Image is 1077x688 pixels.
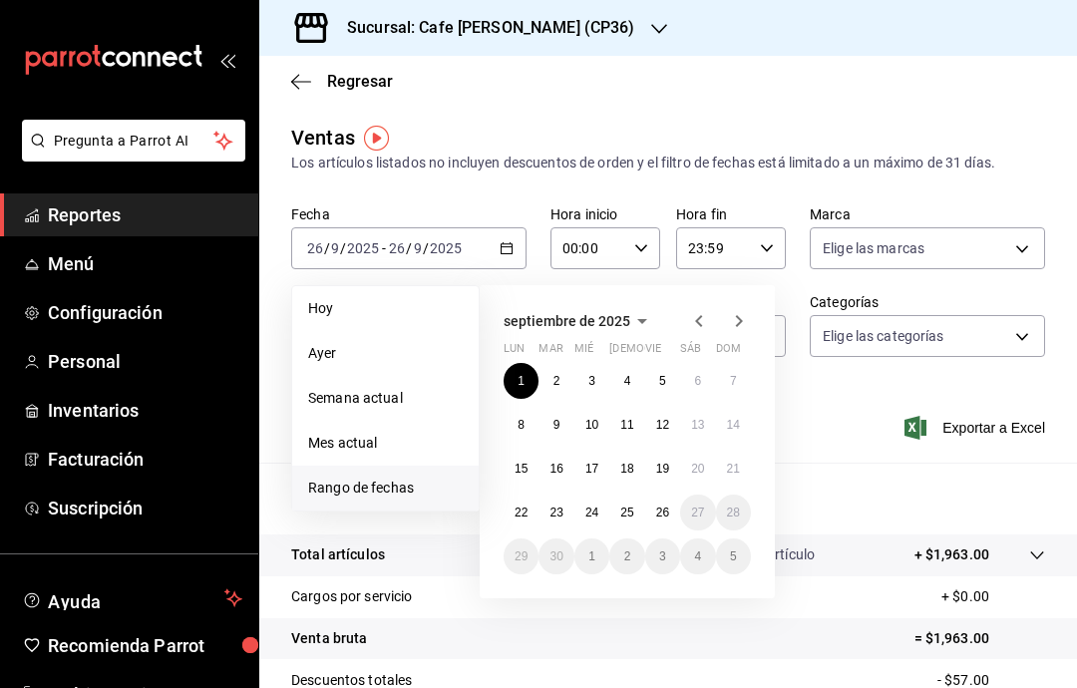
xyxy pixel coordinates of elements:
abbr: viernes [645,342,661,363]
abbr: martes [538,342,562,363]
button: 3 de septiembre de 2025 [574,363,609,399]
abbr: 11 de septiembre de 2025 [620,418,633,432]
button: 14 de septiembre de 2025 [716,407,751,443]
abbr: 2 de septiembre de 2025 [553,374,560,388]
abbr: 3 de septiembre de 2025 [588,374,595,388]
button: 28 de septiembre de 2025 [716,495,751,530]
p: = $1,963.00 [914,628,1045,649]
button: 24 de septiembre de 2025 [574,495,609,530]
button: 2 de octubre de 2025 [609,538,644,574]
abbr: 16 de septiembre de 2025 [549,462,562,476]
abbr: 4 de septiembre de 2025 [624,374,631,388]
span: Ayuda [48,586,216,610]
button: Exportar a Excel [908,416,1045,440]
abbr: 25 de septiembre de 2025 [620,506,633,519]
abbr: 30 de septiembre de 2025 [549,549,562,563]
button: 6 de septiembre de 2025 [680,363,715,399]
img: Tooltip marker [364,126,389,151]
input: -- [306,240,324,256]
span: Elige las categorías [823,326,944,346]
abbr: 8 de septiembre de 2025 [518,418,525,432]
abbr: lunes [504,342,525,363]
label: Fecha [291,207,527,221]
p: + $0.00 [941,586,1045,607]
abbr: 10 de septiembre de 2025 [585,418,598,432]
abbr: 15 de septiembre de 2025 [515,462,528,476]
button: 8 de septiembre de 2025 [504,407,538,443]
span: / [340,240,346,256]
abbr: 13 de septiembre de 2025 [691,418,704,432]
button: 4 de septiembre de 2025 [609,363,644,399]
button: Pregunta a Parrot AI [22,120,245,162]
label: Hora fin [676,207,786,221]
abbr: 26 de septiembre de 2025 [656,506,669,519]
span: Menú [48,250,242,277]
span: Mes actual [308,433,463,454]
span: Ayer [308,343,463,364]
span: Personal [48,348,242,375]
abbr: 22 de septiembre de 2025 [515,506,528,519]
button: 23 de septiembre de 2025 [538,495,573,530]
button: 16 de septiembre de 2025 [538,451,573,487]
abbr: 4 de octubre de 2025 [694,549,701,563]
input: ---- [346,240,380,256]
abbr: 27 de septiembre de 2025 [691,506,704,519]
button: 1 de octubre de 2025 [574,538,609,574]
button: 29 de septiembre de 2025 [504,538,538,574]
button: 3 de octubre de 2025 [645,538,680,574]
abbr: 6 de septiembre de 2025 [694,374,701,388]
p: Total artículos [291,544,385,565]
abbr: 28 de septiembre de 2025 [727,506,740,519]
button: 5 de septiembre de 2025 [645,363,680,399]
span: Suscripción [48,495,242,521]
button: 27 de septiembre de 2025 [680,495,715,530]
button: 17 de septiembre de 2025 [574,451,609,487]
div: Ventas [291,123,355,153]
abbr: 21 de septiembre de 2025 [727,462,740,476]
abbr: 2 de octubre de 2025 [624,549,631,563]
abbr: 19 de septiembre de 2025 [656,462,669,476]
label: Hora inicio [550,207,660,221]
abbr: 18 de septiembre de 2025 [620,462,633,476]
button: 25 de septiembre de 2025 [609,495,644,530]
abbr: domingo [716,342,741,363]
abbr: sábado [680,342,701,363]
abbr: 14 de septiembre de 2025 [727,418,740,432]
span: / [324,240,330,256]
button: 26 de septiembre de 2025 [645,495,680,530]
button: 4 de octubre de 2025 [680,538,715,574]
abbr: 7 de septiembre de 2025 [730,374,737,388]
abbr: 17 de septiembre de 2025 [585,462,598,476]
div: Los artículos listados no incluyen descuentos de orden y el filtro de fechas está limitado a un m... [291,153,1045,173]
span: Configuración [48,299,242,326]
button: 5 de octubre de 2025 [716,538,751,574]
button: 30 de septiembre de 2025 [538,538,573,574]
abbr: 5 de octubre de 2025 [730,549,737,563]
span: Facturación [48,446,242,473]
span: Recomienda Parrot [48,632,242,659]
p: Venta bruta [291,628,367,649]
input: -- [388,240,406,256]
input: -- [413,240,423,256]
button: 22 de septiembre de 2025 [504,495,538,530]
button: 13 de septiembre de 2025 [680,407,715,443]
abbr: 9 de septiembre de 2025 [553,418,560,432]
button: Regresar [291,72,393,91]
span: Regresar [327,72,393,91]
span: Semana actual [308,388,463,409]
button: open_drawer_menu [219,52,235,68]
p: Cargos por servicio [291,586,413,607]
input: -- [330,240,340,256]
h3: Sucursal: Cafe [PERSON_NAME] (CP36) [331,16,635,40]
abbr: 3 de octubre de 2025 [659,549,666,563]
button: 7 de septiembre de 2025 [716,363,751,399]
abbr: 23 de septiembre de 2025 [549,506,562,519]
button: 20 de septiembre de 2025 [680,451,715,487]
button: 1 de septiembre de 2025 [504,363,538,399]
span: - [382,240,386,256]
button: 19 de septiembre de 2025 [645,451,680,487]
abbr: miércoles [574,342,593,363]
span: / [406,240,412,256]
